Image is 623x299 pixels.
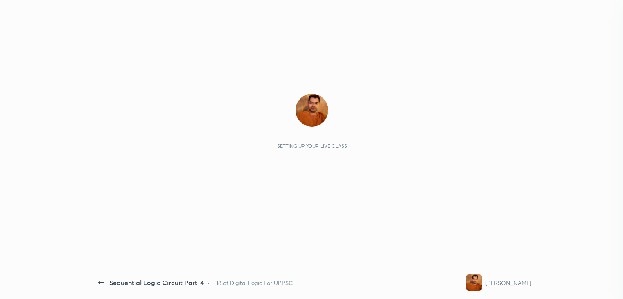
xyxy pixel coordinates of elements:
[296,94,328,127] img: 5786bad726924fb0bb2bae2edf64aade.jpg
[207,279,210,287] div: •
[485,279,531,287] div: [PERSON_NAME]
[466,274,482,291] img: 5786bad726924fb0bb2bae2edf64aade.jpg
[213,279,293,287] div: L18 of Digital Logic For UPPSC
[277,143,347,149] div: Setting up your live class
[109,278,204,288] div: Sequential Logic Circuit Part-4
